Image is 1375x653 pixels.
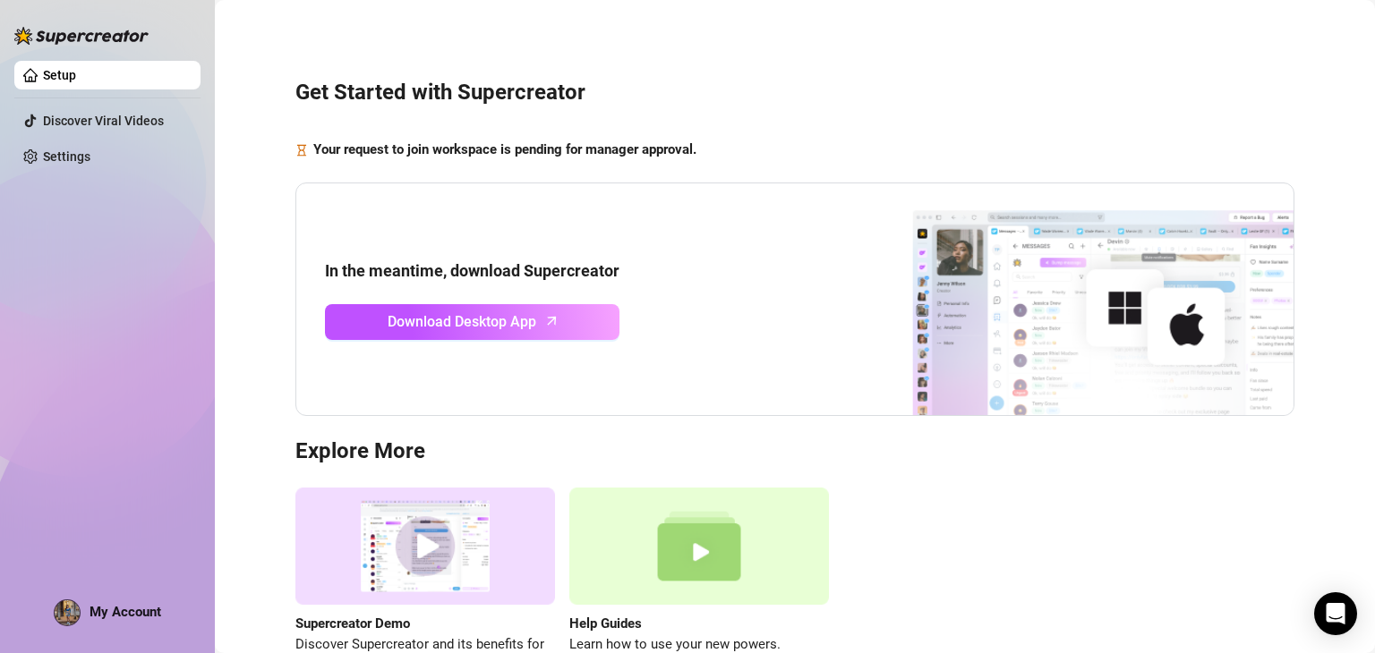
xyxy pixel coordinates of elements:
[55,600,80,625] img: ACg8ocKTEI2hR6eERevEy7KQRTy9d9UPIKB4XmaROc-QbPmjx5Jkzku-=s96-c
[14,27,149,45] img: logo-BBDzfeDw.svg
[90,604,161,620] span: My Account
[43,68,76,82] a: Setup
[569,615,642,632] strong: Help Guides
[388,310,536,333] span: Download Desktop App
[325,304,619,340] a: Download Desktop Apparrow-up
[295,437,1294,466] h3: Explore More
[846,183,1294,416] img: download app
[542,310,562,331] span: arrow-up
[295,488,555,605] img: supercreator demo
[313,141,696,157] strong: Your request to join workspace is pending for manager approval.
[43,114,164,128] a: Discover Viral Videos
[295,79,1294,107] h3: Get Started with Supercreator
[569,488,829,605] img: help guides
[43,149,90,164] a: Settings
[1314,592,1357,635] div: Open Intercom Messenger
[295,615,410,632] strong: Supercreator Demo
[295,140,308,161] span: hourglass
[325,261,619,280] strong: In the meantime, download Supercreator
